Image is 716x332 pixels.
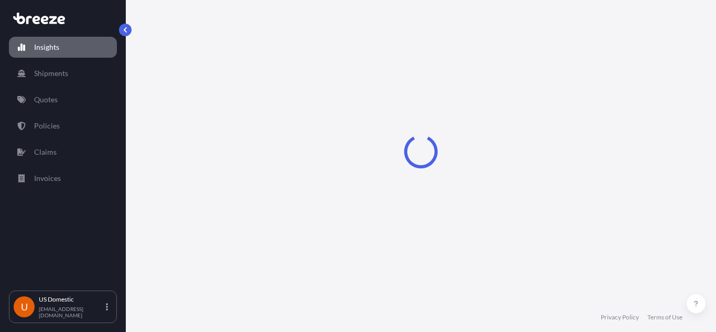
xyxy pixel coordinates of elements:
a: Terms of Use [647,313,682,322]
p: US Domestic [39,295,104,304]
p: Policies [34,121,60,131]
a: Policies [9,115,117,136]
a: Shipments [9,63,117,84]
a: Claims [9,142,117,163]
a: Quotes [9,89,117,110]
a: Insights [9,37,117,58]
p: [EMAIL_ADDRESS][DOMAIN_NAME] [39,306,104,318]
p: Claims [34,147,57,157]
p: Quotes [34,94,58,105]
p: Invoices [34,173,61,184]
a: Privacy Policy [601,313,639,322]
p: Insights [34,42,59,52]
p: Shipments [34,68,68,79]
a: Invoices [9,168,117,189]
span: U [21,302,28,312]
